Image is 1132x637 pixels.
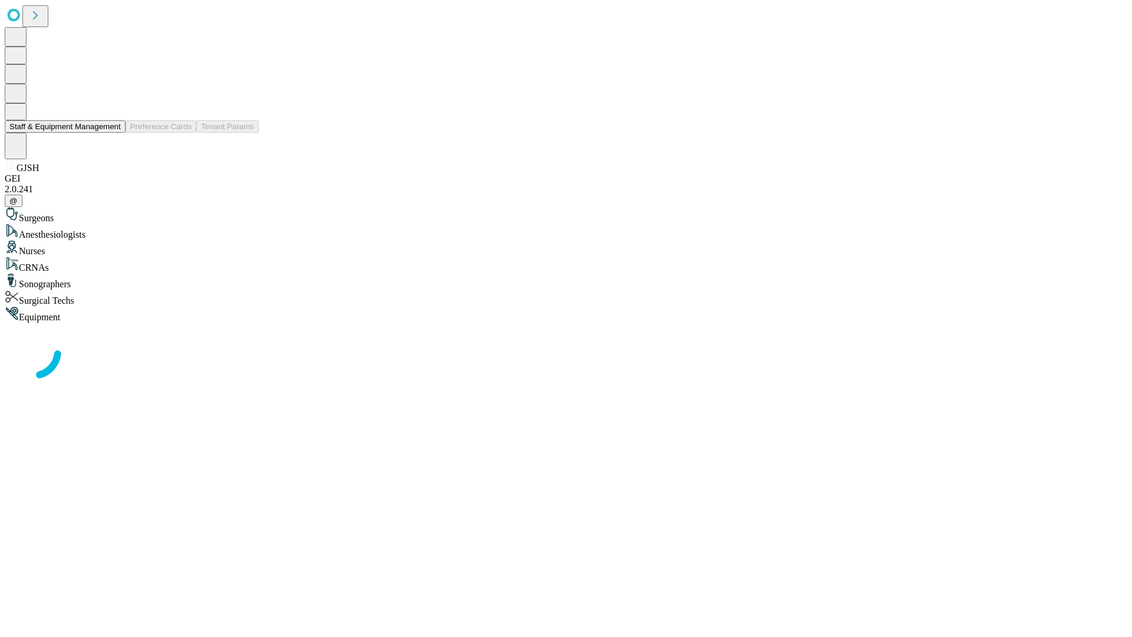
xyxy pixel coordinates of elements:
[5,120,126,133] button: Staff & Equipment Management
[5,257,1127,273] div: CRNAs
[126,120,196,133] button: Preference Cards
[196,120,259,133] button: Tenant Params
[5,224,1127,240] div: Anesthesiologists
[17,163,39,173] span: GJSH
[5,195,22,207] button: @
[5,273,1127,290] div: Sonographers
[5,306,1127,323] div: Equipment
[9,196,18,205] span: @
[5,240,1127,257] div: Nurses
[5,173,1127,184] div: GEI
[5,207,1127,224] div: Surgeons
[5,184,1127,195] div: 2.0.241
[5,290,1127,306] div: Surgical Techs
